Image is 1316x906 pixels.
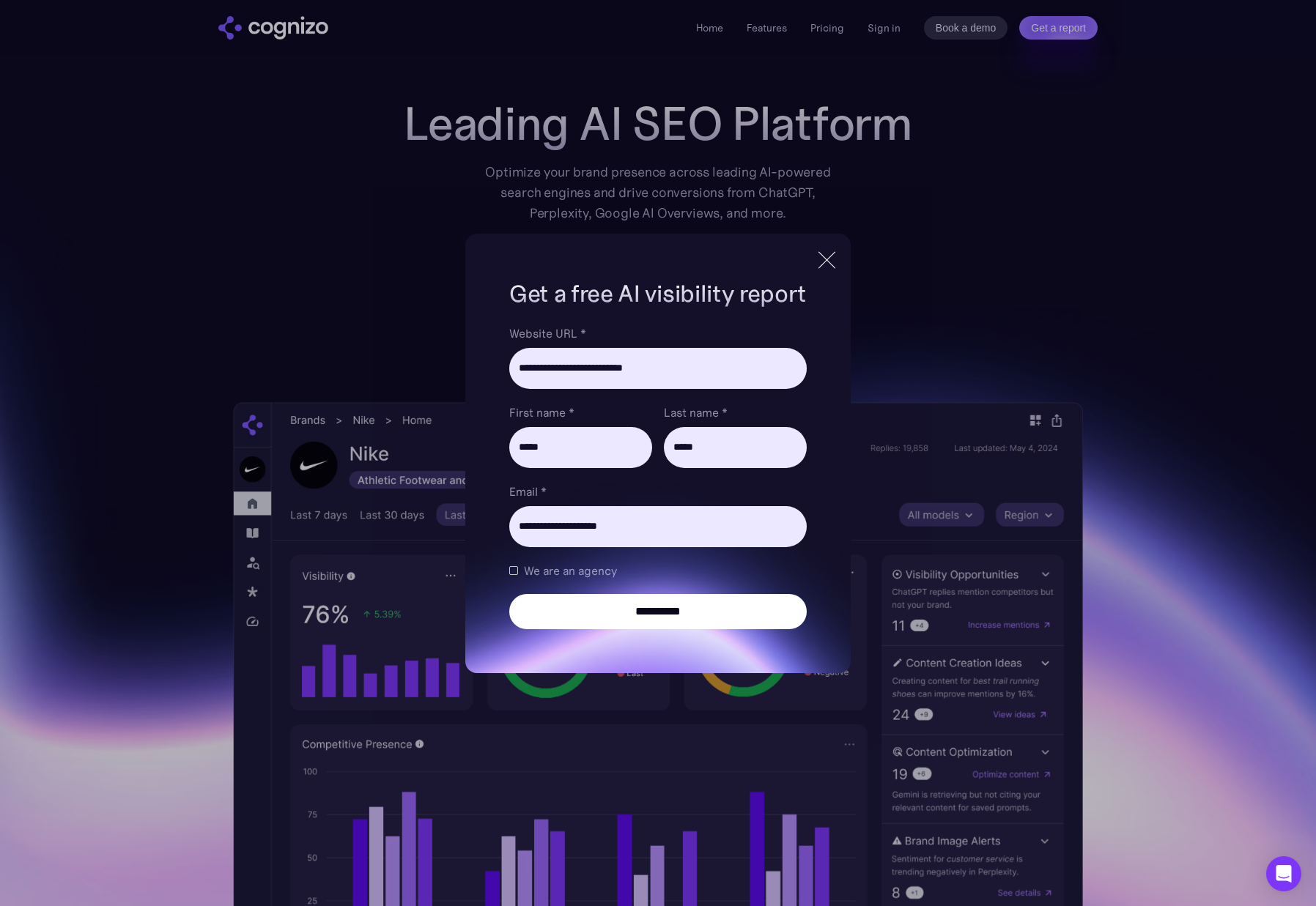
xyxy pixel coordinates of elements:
[664,404,807,421] label: Last name *
[509,324,807,629] form: Brand Report Form
[524,562,617,579] span: We are an agency
[509,278,807,310] h1: Get a free AI visibility report
[509,483,807,500] label: Email *
[1266,856,1301,891] div: Open Intercom Messenger
[509,404,652,421] label: First name *
[509,324,807,342] label: Website URL *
